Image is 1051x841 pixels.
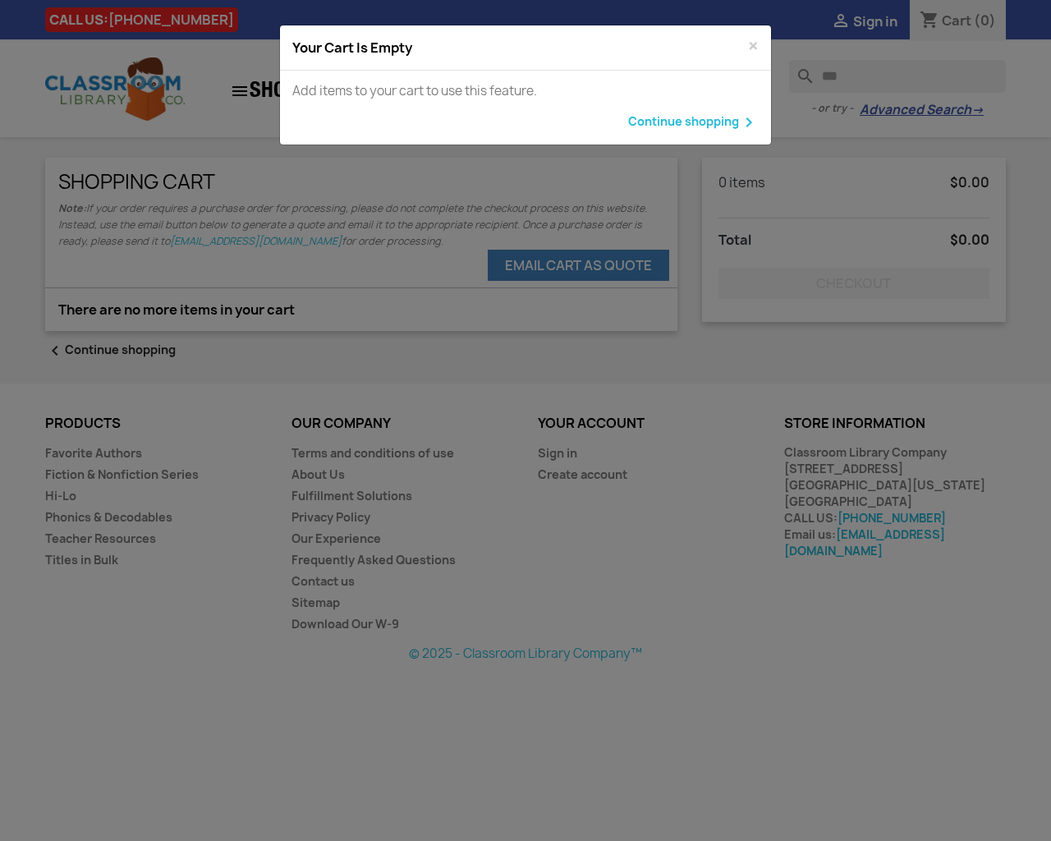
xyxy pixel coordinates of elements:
[739,113,759,132] i: chevron_right
[292,83,759,99] p: Add items to your cart to use this feature.
[292,113,759,132] a: Continue shoppingchevron_right
[292,39,412,57] h5: Your Cart Is Empty
[748,36,759,56] button: Close
[748,32,759,60] span: ×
